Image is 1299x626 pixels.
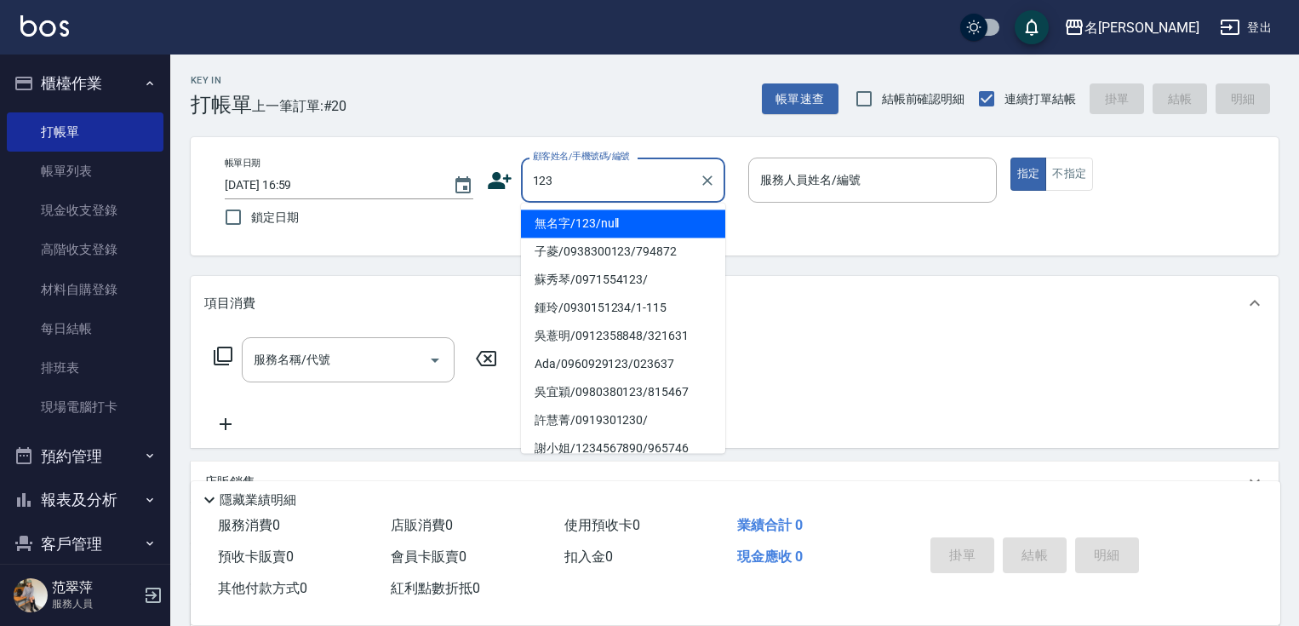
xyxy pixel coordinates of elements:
li: 謝小姐/1234567890/965746 [521,434,725,462]
li: 蘇秀琴/0971554123/ [521,266,725,294]
span: 現金應收 0 [737,548,803,565]
a: 現場電腦打卡 [7,388,163,427]
span: 扣入金 0 [564,548,613,565]
a: 高階收支登錄 [7,230,163,269]
span: 結帳前確認明細 [882,90,965,108]
a: 帳單列表 [7,152,163,191]
span: 服務消費 0 [218,517,280,533]
li: 無名字/123/null [521,210,725,238]
button: 指定 [1010,158,1047,191]
span: 鎖定日期 [251,209,299,227]
span: 業績合計 0 [737,517,803,533]
div: 項目消費 [191,276,1279,330]
p: 店販銷售 [204,474,255,491]
li: 子菱/0938300123/794872 [521,238,725,266]
button: Choose date, selected date is 2025-08-22 [443,165,484,206]
button: 預約管理 [7,434,163,479]
button: save [1015,10,1049,44]
button: 客戶管理 [7,522,163,566]
p: 服務人員 [52,596,139,612]
h5: 范翠萍 [52,579,139,596]
span: 會員卡販賣 0 [391,548,466,565]
li: 許慧菁/0919301230/ [521,406,725,434]
button: 登出 [1213,12,1279,43]
span: 上一筆訂單:#20 [252,95,347,117]
div: 名[PERSON_NAME] [1084,17,1199,38]
a: 每日結帳 [7,309,163,348]
li: Ada/0960929123/023637 [521,350,725,378]
label: 帳單日期 [225,157,260,169]
span: 使用預收卡 0 [564,517,640,533]
button: 名[PERSON_NAME] [1057,10,1206,45]
h3: 打帳單 [191,93,252,117]
a: 現金收支登錄 [7,191,163,230]
a: 材料自購登錄 [7,270,163,309]
button: Open [421,347,449,374]
img: Person [14,578,48,612]
button: 櫃檯作業 [7,61,163,106]
div: 店販銷售 [191,462,1279,503]
li: 鍾玲/0930151234/1-115 [521,294,725,322]
button: 帳單速查 [762,83,838,115]
button: Clear [695,169,719,192]
input: YYYY/MM/DD hh:mm [225,171,436,199]
span: 其他付款方式 0 [218,580,307,596]
li: 吳薏明/0912358848/321631 [521,322,725,350]
p: 項目消費 [204,295,255,313]
span: 連續打單結帳 [1004,90,1076,108]
img: Logo [20,15,69,37]
span: 店販消費 0 [391,517,453,533]
a: 排班表 [7,348,163,388]
span: 紅利點數折抵 0 [391,580,480,596]
li: 吳宜穎/0980380123/815467 [521,378,725,406]
button: 不指定 [1045,158,1093,191]
h2: Key In [191,75,252,86]
a: 打帳單 [7,112,163,152]
button: 報表及分析 [7,478,163,522]
p: 隱藏業績明細 [220,491,296,509]
label: 顧客姓名/手機號碼/編號 [533,150,630,163]
span: 預收卡販賣 0 [218,548,294,565]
